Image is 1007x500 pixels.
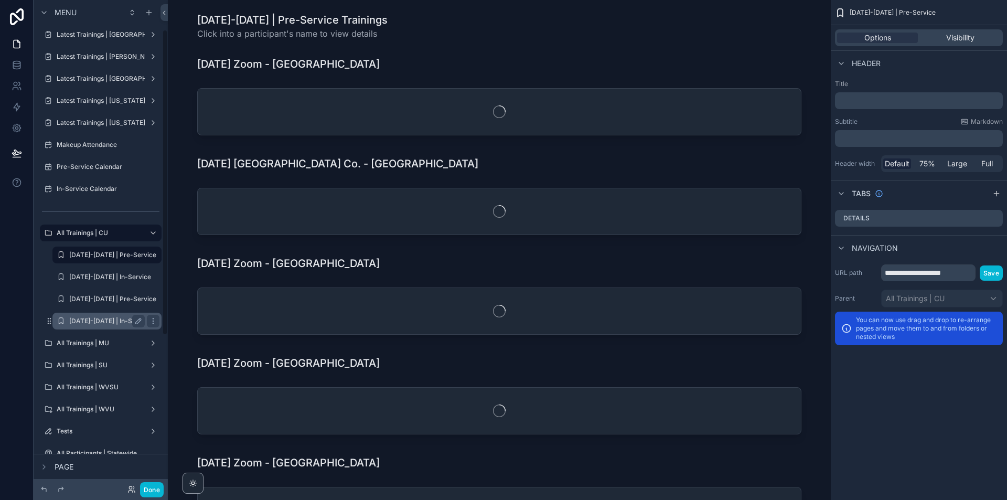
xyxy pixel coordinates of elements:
[40,136,162,153] a: Makeup Attendance
[52,291,162,307] a: [DATE]-[DATE] | Pre-Service
[57,427,145,435] label: Tests
[69,295,159,303] label: [DATE]-[DATE] | Pre-Service
[57,449,159,458] label: All Participants | Statewide
[960,118,1003,126] a: Markdown
[919,158,935,169] span: 75%
[40,379,162,396] a: All Trainings | WVSU
[835,294,877,303] label: Parent
[40,180,162,197] a: In-Service Calendar
[69,251,156,259] label: [DATE]-[DATE] | Pre-Service
[40,445,162,462] a: All Participants | Statewide
[52,247,162,263] a: [DATE]-[DATE] | Pre-Service
[852,188,871,199] span: Tabs
[140,482,164,497] button: Done
[850,8,936,17] span: [DATE]-[DATE] | Pre-Service
[843,214,870,222] label: Details
[52,269,162,285] a: [DATE]-[DATE] | In-Service
[57,163,159,171] label: Pre-Service Calendar
[40,357,162,374] a: All Trainings | SU
[40,70,162,87] a: Latest Trainings | [GEOGRAPHIC_DATA]
[57,141,159,149] label: Makeup Attendance
[835,80,1003,88] label: Title
[40,225,162,241] a: All Trainings | CU
[55,7,77,18] span: Menu
[40,401,162,418] a: All Trainings | WVU
[971,118,1003,126] span: Markdown
[40,48,162,65] a: Latest Trainings | [PERSON_NAME][GEOGRAPHIC_DATA]
[40,335,162,352] a: All Trainings | MU
[886,293,945,304] span: All Trainings | CU
[40,92,162,109] a: Latest Trainings | [US_STATE][GEOGRAPHIC_DATA]
[40,26,162,43] a: Latest Trainings | [GEOGRAPHIC_DATA]
[57,383,145,391] label: All Trainings | WVSU
[57,229,141,237] label: All Trainings | CU
[835,130,1003,147] div: scrollable content
[852,243,898,253] span: Navigation
[57,52,228,61] label: Latest Trainings | [PERSON_NAME][GEOGRAPHIC_DATA]
[40,158,162,175] a: Pre-Service Calendar
[69,317,151,325] label: [DATE]-[DATE] | In-Service
[57,405,145,413] label: All Trainings | WVU
[57,30,176,39] label: Latest Trainings | [GEOGRAPHIC_DATA]
[57,361,145,369] label: All Trainings | SU
[55,462,73,472] span: Page
[947,158,967,169] span: Large
[856,316,997,341] p: You can now use drag and drop to re-arrange pages and move them to and from folders or nested views
[981,158,993,169] span: Full
[835,159,877,168] label: Header width
[835,269,877,277] label: URL path
[980,265,1003,281] button: Save
[835,118,858,126] label: Subtitle
[852,58,881,69] span: Header
[40,114,162,131] a: Latest Trainings | [US_STATE][GEOGRAPHIC_DATA]
[946,33,974,43] span: Visibility
[864,33,891,43] span: Options
[57,97,212,105] label: Latest Trainings | [US_STATE][GEOGRAPHIC_DATA]
[881,290,1003,307] button: All Trainings | CU
[69,273,159,281] label: [DATE]-[DATE] | In-Service
[52,313,162,329] a: [DATE]-[DATE] | In-Service
[57,119,212,127] label: Latest Trainings | [US_STATE][GEOGRAPHIC_DATA]
[57,75,176,83] label: Latest Trainings | [GEOGRAPHIC_DATA]
[57,185,159,193] label: In-Service Calendar
[40,423,162,440] a: Tests
[835,92,1003,109] div: scrollable content
[885,158,909,169] span: Default
[57,339,145,347] label: All Trainings | MU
